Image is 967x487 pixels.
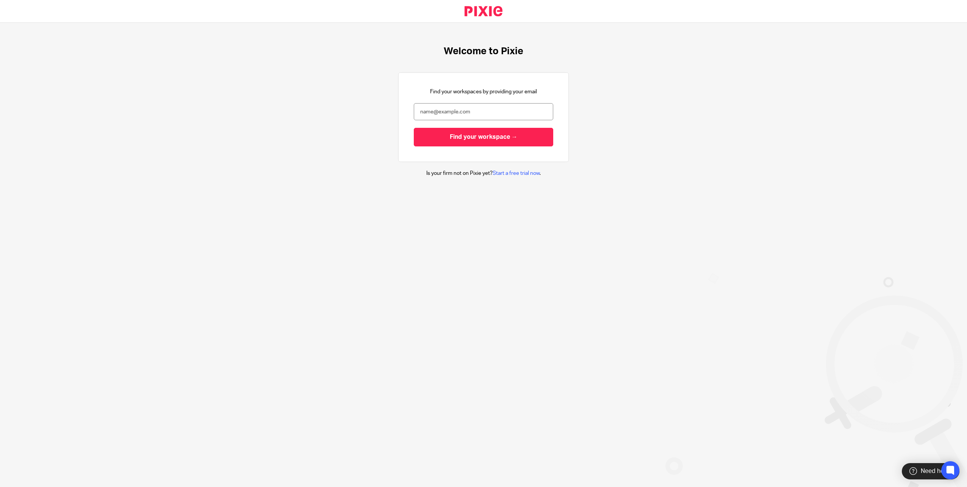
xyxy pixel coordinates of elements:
[493,171,540,176] a: Start a free trial now
[902,463,959,479] div: Need help?
[426,170,541,177] p: Is your firm not on Pixie yet? .
[414,128,553,146] input: Find your workspace →
[430,88,537,96] p: Find your workspaces by providing your email
[444,46,523,57] h1: Welcome to Pixie
[414,103,553,120] input: name@example.com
